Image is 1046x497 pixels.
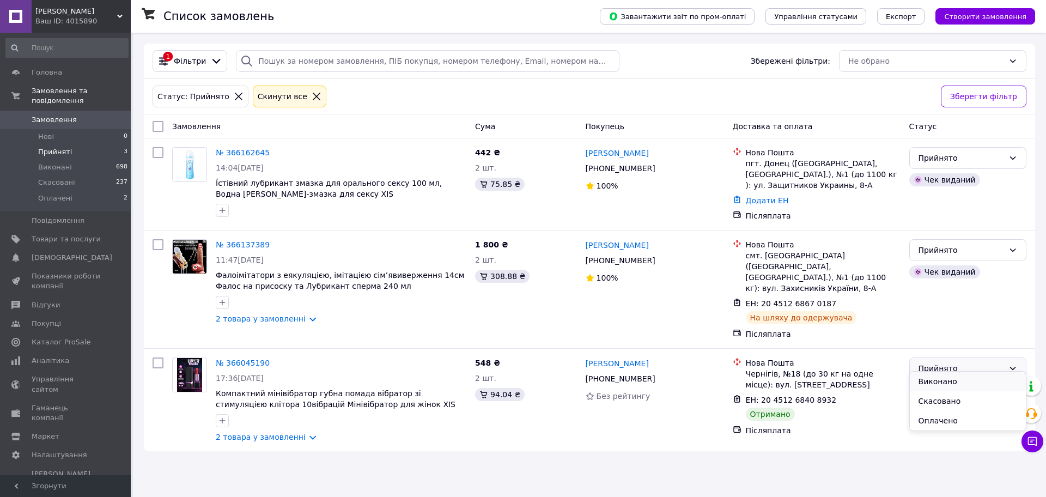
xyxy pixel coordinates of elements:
[944,13,1026,21] span: Створити замовлення
[172,239,207,274] a: Фото товару
[173,240,206,273] img: Фото товару
[910,411,1026,431] li: Оплачено
[746,250,901,294] div: смт. [GEOGRAPHIC_DATA] ([GEOGRAPHIC_DATA], [GEOGRAPHIC_DATA].), №1 (до 1100 кг): вул. Захисників ...
[32,271,101,291] span: Показники роботи компанії
[174,56,206,66] span: Фільтри
[746,425,901,436] div: Післяплата
[583,371,658,386] div: [PHONE_NUMBER]
[600,8,755,25] button: Завантажити звіт по пром-оплаті
[950,90,1017,102] span: Зберегти фільтр
[216,389,455,409] a: Компактний мінівібратор губна помада вібратор зі стимуляцією клітора 10вібрацій Мінівібратор для ...
[216,240,270,249] a: № 366137389
[216,148,270,157] a: № 366162645
[746,396,837,404] span: ЕН: 20 4512 6840 8932
[216,433,306,441] a: 2 товара у замовленні
[116,178,127,187] span: 237
[746,210,901,221] div: Післяплата
[172,147,207,182] a: Фото товару
[163,10,274,23] h1: Список замовлень
[746,368,901,390] div: Чернігів, №18 (до 30 кг на одне місце): вул. [STREET_ADDRESS]
[597,274,618,282] span: 100%
[586,148,649,159] a: [PERSON_NAME]
[32,337,90,347] span: Каталог ProSale
[848,55,1004,67] div: Не обрано
[919,362,1004,374] div: Прийнято
[475,122,495,131] span: Cума
[746,147,901,158] div: Нова Пошта
[38,147,72,157] span: Прийняті
[32,356,69,366] span: Аналітика
[475,359,500,367] span: 548 ₴
[475,240,508,249] span: 1 800 ₴
[475,178,525,191] div: 75.85 ₴
[475,163,496,172] span: 2 шт.
[746,329,901,340] div: Післяплата
[909,265,980,278] div: Чек виданий
[32,403,101,423] span: Гаманець компанії
[216,271,464,290] a: Фалоімітатори з еякуляцією, імітацією сімʼявиверження 14см Фалос на присоску та Лубрикант сперма ...
[32,68,62,77] span: Головна
[38,162,72,172] span: Виконані
[925,11,1035,20] a: Створити замовлення
[475,270,530,283] div: 308.88 ₴
[32,374,101,394] span: Управління сайтом
[586,358,649,369] a: [PERSON_NAME]
[216,359,270,367] a: № 366045190
[216,179,442,198] a: Їстівний лубрикант змазка для орального сексу 100 мл, Водна [PERSON_NAME]-змазка для сексу XIS
[38,132,54,142] span: Нові
[909,122,937,131] span: Статус
[909,173,980,186] div: Чек виданий
[172,357,207,392] a: Фото товару
[746,311,857,324] div: На шляху до одержувача
[32,115,77,125] span: Замовлення
[32,234,101,244] span: Товари та послуги
[38,193,72,203] span: Оплачені
[32,86,131,106] span: Замовлення та повідомлення
[216,314,306,323] a: 2 товара у замовленні
[475,148,500,157] span: 442 ₴
[475,388,525,401] div: 94.04 ₴
[1021,431,1043,452] button: Чат з покупцем
[172,122,221,131] span: Замовлення
[919,152,1004,164] div: Прийнято
[586,122,624,131] span: Покупець
[733,122,813,131] span: Доставка та оплата
[155,90,232,102] div: Статус: Прийнято
[746,158,901,191] div: пгт. Донец ([GEOGRAPHIC_DATA], [GEOGRAPHIC_DATA].), №1 (до 1100 кг ): ул. Защитников Украины, 8-А
[765,8,866,25] button: Управління статусами
[236,50,619,72] input: Пошук за номером замовлення, ПІБ покупця, номером телефону, Email, номером накладної
[597,181,618,190] span: 100%
[32,300,60,310] span: Відгуки
[475,374,496,383] span: 2 шт.
[35,7,117,16] span: SiSi MooN
[35,16,131,26] div: Ваш ID: 4015890
[256,90,309,102] div: Cкинути все
[216,374,264,383] span: 17:36[DATE]
[177,358,203,392] img: Фото товару
[746,299,837,308] span: ЕН: 20 4512 6867 0187
[583,161,658,176] div: [PHONE_NUMBER]
[38,178,75,187] span: Скасовані
[919,244,1004,256] div: Прийнято
[746,196,789,205] a: Додати ЕН
[32,450,87,460] span: Налаштування
[124,132,127,142] span: 0
[774,13,858,21] span: Управління статусами
[746,239,901,250] div: Нова Пошта
[583,253,658,268] div: [PHONE_NUMBER]
[910,372,1026,391] li: Виконано
[5,38,129,58] input: Пошук
[886,13,916,21] span: Експорт
[216,163,264,172] span: 14:04[DATE]
[941,86,1026,107] button: Зберегти фільтр
[609,11,746,21] span: Завантажити звіт по пром-оплаті
[32,216,84,226] span: Повідомлення
[746,357,901,368] div: Нова Пошта
[475,256,496,264] span: 2 шт.
[746,408,795,421] div: Отримано
[124,193,127,203] span: 2
[910,391,1026,411] li: Скасовано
